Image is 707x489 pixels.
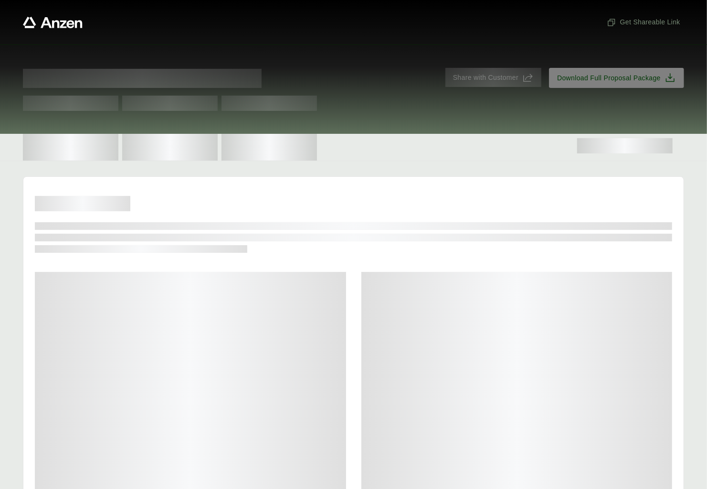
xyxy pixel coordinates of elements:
a: Anzen website [23,17,83,28]
span: Test [23,96,118,111]
span: Proposal for [23,69,262,88]
span: Share with Customer [453,73,518,83]
span: Get Shareable Link [607,17,680,27]
button: Get Shareable Link [603,13,684,31]
span: Test [222,96,317,111]
span: Test [122,96,218,111]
